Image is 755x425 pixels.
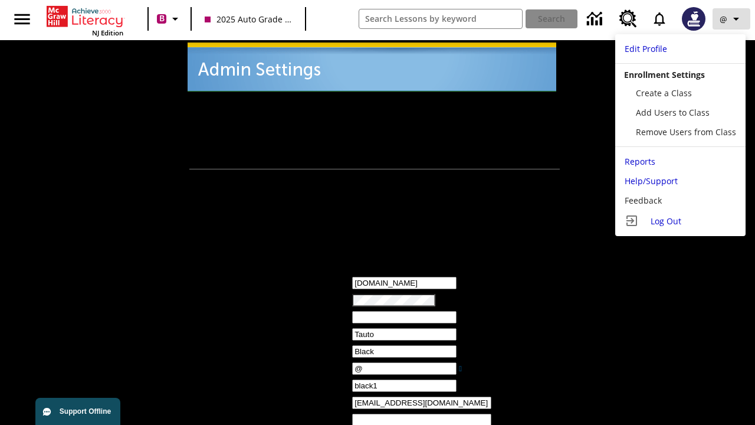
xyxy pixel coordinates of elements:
span: Log Out [651,215,681,227]
span: Remove Users from Class [636,126,736,138]
span: Reports [625,156,655,167]
span: Add Users to Class [636,107,710,118]
span: Help/Support [625,175,678,187]
span: Create a Class [636,87,692,99]
span: Enrollment Settings [624,69,705,80]
span: Feedback [625,195,662,206]
span: Edit Profile [625,43,667,54]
